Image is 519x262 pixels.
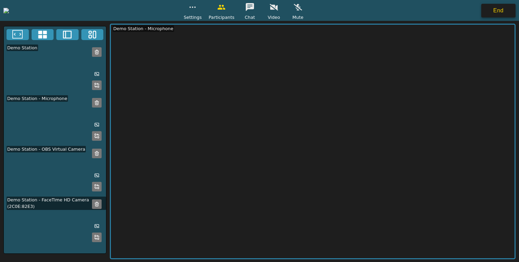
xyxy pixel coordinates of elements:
button: Replace Feed [92,182,102,191]
img: logoWhite.png [3,8,9,13]
span: Participants [209,14,234,21]
button: Fullscreen [7,29,29,40]
div: Demo Station [7,45,38,51]
button: Replace Feed [92,233,102,242]
button: Remove Feed [92,199,102,209]
button: Two Window Medium [56,29,79,40]
button: Picture in Picture [92,120,102,129]
button: Picture in Picture [92,221,102,231]
button: Remove Feed [92,47,102,57]
button: Remove Feed [92,149,102,158]
div: Demo Station - FaceTime HD Camera (2C0E:82E3) [7,197,106,210]
div: Demo Station - OBS Virtual Camera [7,146,86,152]
div: Demo Station - Microphone [7,95,68,102]
button: Three Window Medium [81,29,104,40]
div: Demo Station - Microphone [113,25,174,32]
button: Replace Feed [92,131,102,141]
span: Chat [245,14,255,21]
button: Picture in Picture [92,69,102,79]
button: Picture in Picture [92,171,102,180]
button: End [481,4,516,17]
button: Remove Feed [92,98,102,108]
span: Mute [292,14,303,21]
button: Replace Feed [92,80,102,90]
span: Settings [184,14,202,21]
button: 4x4 [32,29,54,40]
span: Video [268,14,280,21]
